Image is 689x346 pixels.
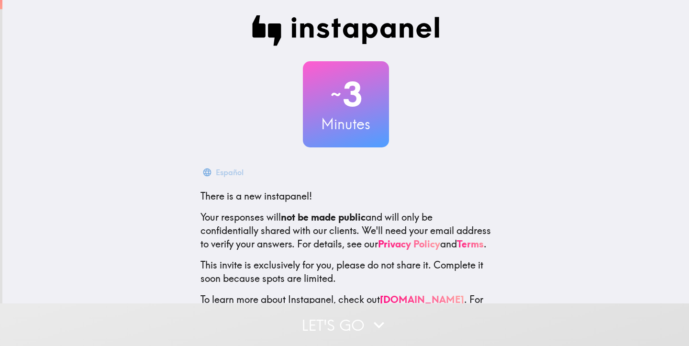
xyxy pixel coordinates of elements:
[200,211,491,251] p: Your responses will and will only be confidentially shared with our clients. We'll need your emai...
[200,293,491,333] p: To learn more about Instapanel, check out . For questions or help, email us at .
[200,190,312,202] span: There is a new instapanel!
[380,293,464,305] a: [DOMAIN_NAME]
[281,211,366,223] b: not be made public
[303,114,389,134] h3: Minutes
[303,75,389,114] h2: 3
[216,166,244,179] div: Español
[200,258,491,285] p: This invite is exclusively for you, please do not share it. Complete it soon because spots are li...
[457,238,484,250] a: Terms
[329,80,343,109] span: ~
[200,163,247,182] button: Español
[378,238,440,250] a: Privacy Policy
[252,15,440,46] img: Instapanel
